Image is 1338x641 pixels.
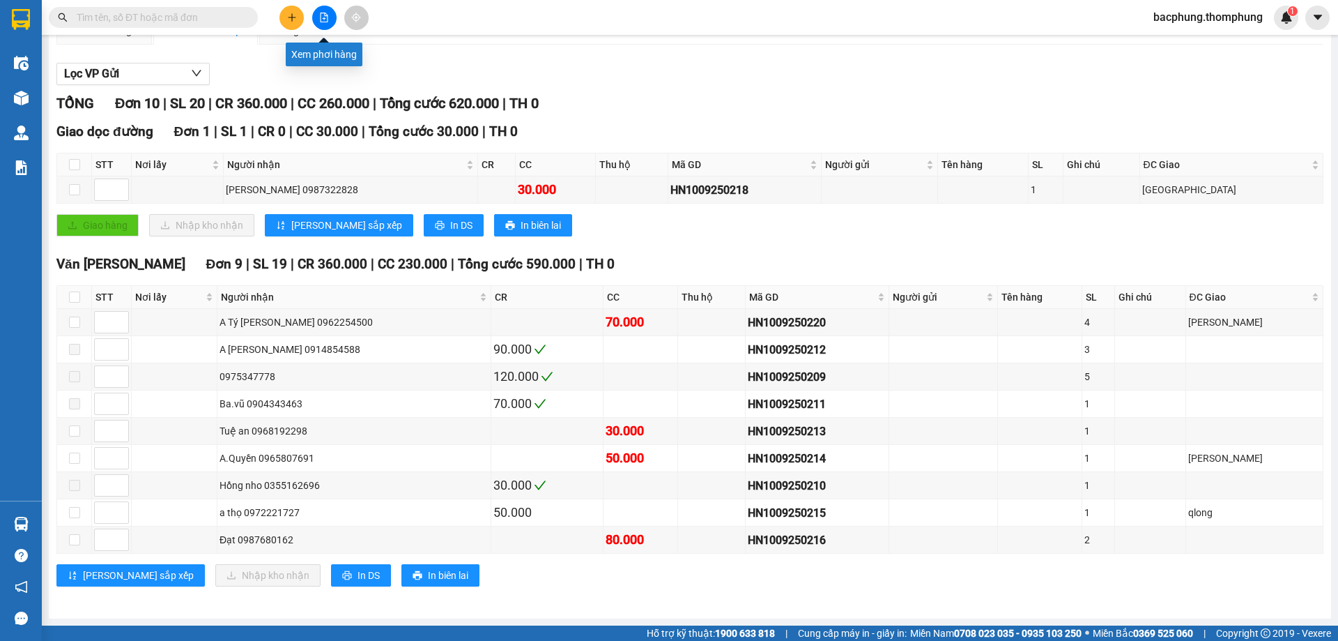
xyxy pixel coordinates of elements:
[56,214,139,236] button: uploadGiao hàng
[1084,423,1112,439] div: 1
[606,448,675,468] div: 50.000
[1084,532,1112,548] div: 2
[246,256,249,272] span: |
[1142,8,1274,26] span: bacphung.thomphung
[401,564,479,587] button: printerIn biên lai
[1084,342,1112,357] div: 3
[344,6,369,30] button: aim
[746,527,889,554] td: HN1009250216
[287,13,297,22] span: plus
[748,477,886,495] div: HN1009250210
[351,13,361,22] span: aim
[371,256,374,272] span: |
[493,367,601,386] div: 120.000
[603,286,678,309] th: CC
[56,256,185,272] span: Văn [PERSON_NAME]
[227,157,463,172] span: Người nhận
[380,95,499,112] span: Tổng cước 620.000
[191,68,202,79] span: down
[1188,505,1321,520] div: qlong
[56,63,210,85] button: Lọc VP Gửi
[135,289,203,305] span: Nơi lấy
[276,220,286,232] span: sort-ascending
[534,398,546,410] span: check
[413,571,422,582] span: printer
[596,153,668,176] th: Thu hộ
[170,95,205,112] span: SL 20
[1084,505,1112,520] div: 1
[220,315,489,330] div: A Tý [PERSON_NAME] 0962254500
[265,214,413,236] button: sort-ascending[PERSON_NAME] sắp xếp
[1142,182,1321,197] div: [GEOGRAPHIC_DATA]
[428,568,468,583] span: In biên lai
[746,472,889,499] td: HN1009250210
[1190,289,1309,305] span: ĐC Giao
[670,181,820,199] div: HN1009250218
[1063,153,1139,176] th: Ghi chú
[258,123,286,139] span: CR 0
[534,343,546,356] span: check
[1204,626,1206,641] span: |
[998,286,1082,309] th: Tên hàng
[298,256,367,272] span: CR 360.000
[1261,628,1270,638] span: copyright
[174,123,211,139] span: Đơn 1
[14,126,29,140] img: warehouse-icon
[373,95,376,112] span: |
[215,564,321,587] button: downloadNhập kho nhận
[678,286,746,309] th: Thu hộ
[56,564,205,587] button: sort-ascending[PERSON_NAME] sắp xếp
[163,95,167,112] span: |
[220,478,489,493] div: Hồng nho 0355162696
[319,13,329,22] span: file-add
[785,626,787,641] span: |
[68,571,77,582] span: sort-ascending
[748,450,886,467] div: HN1009250214
[825,157,923,172] span: Người gửi
[15,580,28,594] span: notification
[748,423,886,440] div: HN1009250213
[1188,451,1321,466] div: [PERSON_NAME]
[220,423,489,439] div: Tuệ an 0968192298
[253,256,287,272] span: SL 19
[579,256,583,272] span: |
[1312,11,1324,24] span: caret-down
[14,160,29,175] img: solution-icon
[606,421,675,441] div: 30.000
[56,123,153,139] span: Giao dọc đường
[748,341,886,359] div: HN1009250212
[1144,157,1309,172] span: ĐC Giao
[291,256,294,272] span: |
[606,312,675,332] div: 70.000
[502,95,506,112] span: |
[221,123,247,139] span: SL 1
[77,10,241,25] input: Tìm tên, số ĐT hoặc mã đơn
[1305,6,1330,30] button: caret-down
[357,568,380,583] span: In DS
[1082,286,1115,309] th: SL
[64,65,119,82] span: Lọc VP Gửi
[291,95,294,112] span: |
[482,123,486,139] span: |
[893,289,983,305] span: Người gửi
[220,532,489,548] div: Đạt 0987680162
[746,445,889,472] td: HN1009250214
[435,220,445,232] span: printer
[748,531,886,549] div: HN1009250216
[938,153,1029,176] th: Tên hàng
[493,476,601,495] div: 30.000
[14,517,29,531] img: warehouse-icon
[424,214,484,236] button: printerIn DS
[798,626,907,641] span: Cung cấp máy in - giấy in:
[1133,628,1193,639] strong: 0369 525 060
[58,13,68,22] span: search
[296,123,358,139] span: CC 30.000
[668,176,822,204] td: HN1009250218
[214,123,217,139] span: |
[748,314,886,331] div: HN1009250220
[92,153,132,176] th: STT
[369,123,479,139] span: Tổng cước 30.000
[15,549,28,562] span: question-circle
[493,503,601,522] div: 50.000
[83,568,194,583] span: [PERSON_NAME] sắp xếp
